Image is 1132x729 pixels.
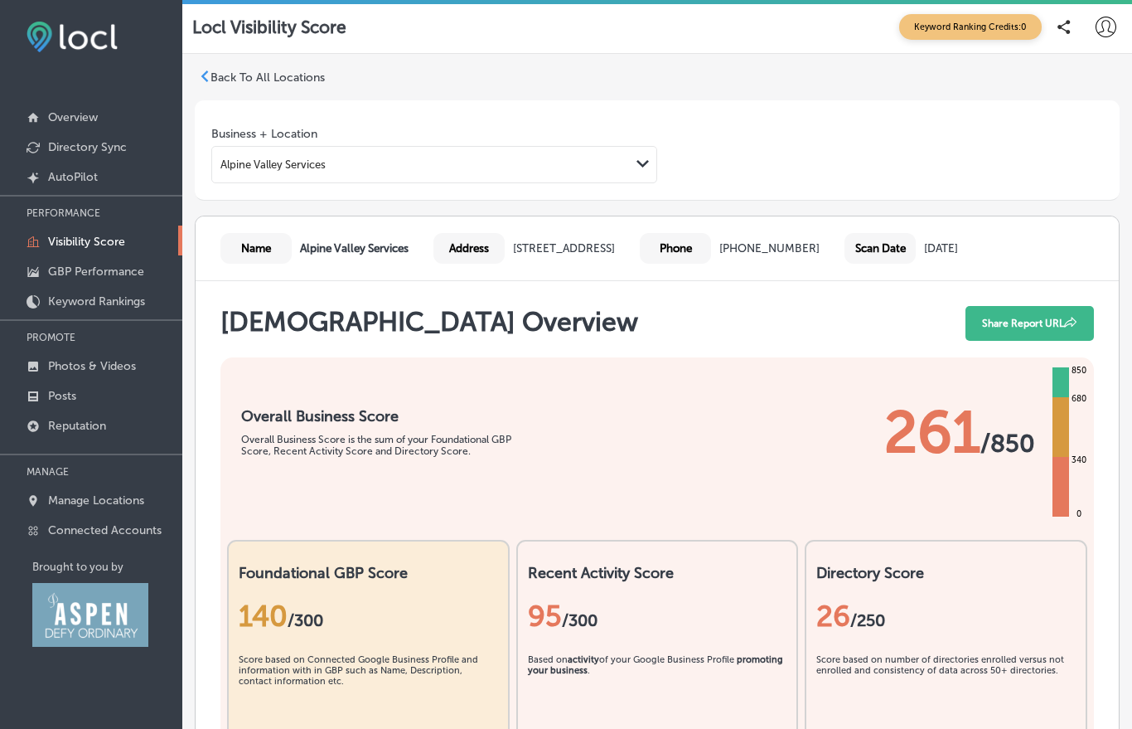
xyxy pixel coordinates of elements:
h1: [DEMOGRAPHIC_DATA] Overview [220,306,638,349]
h2: Directory Score [816,564,1076,582]
div: Name [220,233,292,264]
div: Scan Date [844,233,916,264]
div: 95 [528,599,787,634]
p: Visibility Score [48,235,125,249]
b: activity [568,654,599,665]
p: Keyword Rankings [48,294,145,309]
div: [PHONE_NUMBER] [719,241,820,255]
span: Keyword Ranking Credits: 0 [899,14,1042,40]
b: promoting your business [528,654,783,676]
p: Locl Visibility Score [192,17,346,37]
img: fda3e92497d09a02dc62c9cd864e3231.png [27,22,118,52]
button: Share Report URL [965,306,1094,341]
span: /250 [850,610,885,630]
div: 26 [816,599,1076,634]
img: Aspen [32,583,148,647]
h1: Overall Business Score [241,407,531,425]
span: /300 [562,610,597,630]
p: Manage Locations [48,493,144,508]
label: Business + Location [211,127,317,141]
div: 140 [239,599,498,634]
p: GBP Performance [48,265,144,279]
span: 261 [884,397,980,467]
p: Directory Sync [48,140,127,154]
h2: Foundational GBP Score [239,564,498,582]
p: AutoPilot [48,170,98,184]
p: Reputation [48,419,106,433]
b: Alpine Valley Services [300,241,409,255]
span: / 850 [980,429,1035,459]
div: 0 [1073,508,1085,521]
p: Posts [48,389,76,403]
h2: Recent Activity Score [528,564,787,582]
div: Phone [640,233,711,264]
div: Alpine Valley Services [220,158,326,171]
div: 340 [1068,454,1090,467]
span: / 300 [288,610,323,630]
p: Overview [48,110,98,124]
div: 680 [1068,392,1090,406]
div: Address [433,233,505,264]
div: [STREET_ADDRESS] [513,241,615,255]
p: Brought to you by [32,561,182,573]
div: 850 [1068,364,1090,377]
p: Back To All Locations [210,70,325,85]
div: Overall Business Score is the sum of your Foundational GBP Score, Recent Activity Score and Direc... [241,434,531,457]
div: [DATE] [924,241,958,255]
p: Connected Accounts [48,523,162,537]
p: Photos & Videos [48,359,136,373]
